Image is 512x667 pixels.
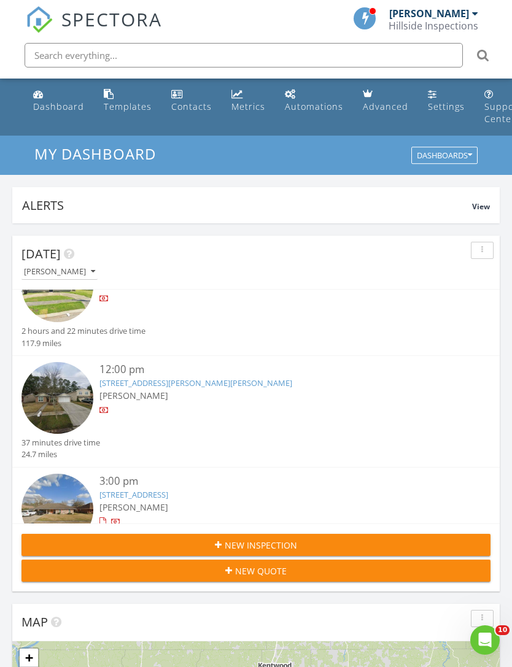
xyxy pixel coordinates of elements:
button: Dashboards [411,147,478,164]
a: Advanced [358,83,413,118]
a: 12:00 pm [STREET_ADDRESS][PERSON_NAME][PERSON_NAME] [PERSON_NAME] 37 minutes drive time 24.7 miles [21,362,491,461]
div: Advanced [363,101,408,112]
a: Templates [99,83,157,118]
img: streetview [21,474,93,546]
a: 10:15 am [STREET_ADDRESS] [PERSON_NAME] 2 hours and 22 minutes drive time 117.9 miles [21,250,491,349]
div: 24.7 miles [21,449,100,460]
div: Hillside Inspections [389,20,478,32]
div: 2 hours and 22 minutes drive time [21,325,145,337]
a: Zoom in [20,649,38,667]
iframe: Intercom live chat [470,625,500,655]
div: Templates [104,101,152,112]
span: View [472,201,490,212]
span: Map [21,614,48,630]
a: 3:00 pm [STREET_ADDRESS] [PERSON_NAME] 1 hours and 41 minutes drive time 82.7 miles [21,474,491,573]
div: 37 minutes drive time [21,437,100,449]
a: Settings [423,83,470,118]
div: 3:00 pm [99,474,451,489]
div: Metrics [231,101,265,112]
a: SPECTORA [26,17,162,42]
span: [PERSON_NAME] [99,501,168,513]
a: [STREET_ADDRESS][PERSON_NAME][PERSON_NAME] [99,377,292,388]
div: Alerts [22,197,472,214]
button: [PERSON_NAME] [21,264,98,280]
span: [PERSON_NAME] [99,390,168,401]
a: Contacts [166,83,217,118]
div: [PERSON_NAME] [389,7,469,20]
button: New Inspection [21,534,491,556]
span: SPECTORA [61,6,162,32]
div: Dashboard [33,101,84,112]
div: Dashboards [417,152,472,160]
a: Metrics [227,83,270,118]
a: Automations (Basic) [280,83,348,118]
div: Settings [428,101,465,112]
span: [PERSON_NAME] [99,278,168,290]
div: 117.9 miles [21,337,145,349]
a: Dashboard [28,83,89,118]
div: [PERSON_NAME] [24,268,95,276]
button: New Quote [21,560,491,582]
span: New Inspection [225,539,297,552]
div: 12:00 pm [99,362,451,377]
span: New Quote [235,565,287,577]
img: The Best Home Inspection Software - Spectora [26,6,53,33]
img: streetview [21,362,93,434]
span: [DATE] [21,245,61,262]
span: 10 [495,625,510,635]
input: Search everything... [25,43,463,67]
div: Contacts [171,101,212,112]
a: [STREET_ADDRESS] [99,489,168,500]
div: Automations [285,101,343,112]
span: My Dashboard [34,144,156,164]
